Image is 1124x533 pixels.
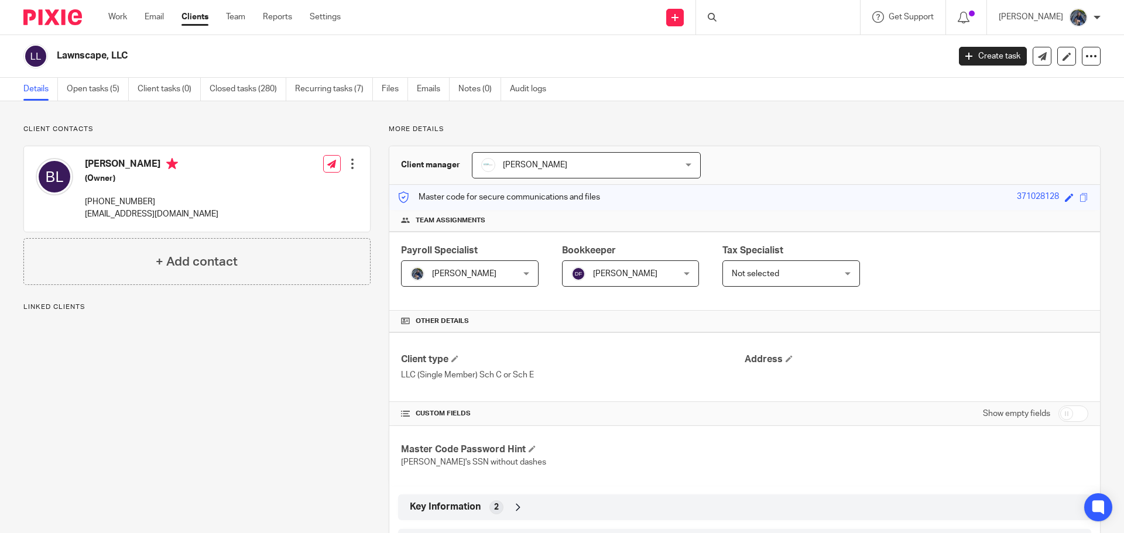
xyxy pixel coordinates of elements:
a: Reports [263,11,292,23]
a: Settings [310,11,341,23]
span: [PERSON_NAME]'s SSN without dashes [401,458,546,466]
a: Email [145,11,164,23]
p: [EMAIL_ADDRESS][DOMAIN_NAME] [85,208,218,220]
span: Tax Specialist [722,246,783,255]
span: Other details [416,317,469,326]
div: 371028128 [1017,191,1059,204]
a: Work [108,11,127,23]
span: Team assignments [416,216,485,225]
span: Not selected [732,270,779,278]
p: Linked clients [23,302,371,312]
span: [PERSON_NAME] [432,270,496,278]
h3: Client manager [401,159,460,171]
img: svg%3E [571,267,585,281]
label: Show empty fields [983,408,1050,419]
a: Files [382,78,408,101]
p: LLC (Single Member) Sch C or Sch E [401,369,745,381]
p: [PHONE_NUMBER] [85,196,218,208]
img: _Logo.png [481,158,495,172]
a: Notes (0) [458,78,501,101]
span: Key Information [410,501,481,513]
a: Team [226,11,245,23]
h2: Lawnscape, LLC [57,50,765,62]
p: Client contacts [23,125,371,134]
h4: CUSTOM FIELDS [401,409,745,418]
h5: (Owner) [85,173,218,184]
img: svg%3E [23,44,48,68]
img: Pixie [23,9,82,25]
a: Open tasks (5) [67,78,129,101]
p: Master code for secure communications and files [398,191,600,203]
a: Emails [417,78,450,101]
h4: Master Code Password Hint [401,443,745,456]
img: svg%3E [36,158,73,195]
a: Create task [959,47,1027,66]
a: Clients [181,11,208,23]
img: 20210918_184149%20(2).jpg [410,267,424,281]
h4: Client type [401,353,745,366]
span: [PERSON_NAME] [593,270,657,278]
a: Client tasks (0) [138,78,201,101]
a: Details [23,78,58,101]
h4: [PERSON_NAME] [85,158,218,173]
a: Recurring tasks (7) [295,78,373,101]
h4: Address [745,353,1088,366]
span: Get Support [889,13,934,21]
span: Payroll Specialist [401,246,478,255]
span: [PERSON_NAME] [503,161,567,169]
img: 20210918_184149%20(2).jpg [1069,8,1088,27]
a: Audit logs [510,78,555,101]
span: Bookkeeper [562,246,616,255]
i: Primary [166,158,178,170]
p: [PERSON_NAME] [999,11,1063,23]
h4: + Add contact [156,253,238,271]
a: Closed tasks (280) [210,78,286,101]
span: 2 [494,501,499,513]
p: More details [389,125,1101,134]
